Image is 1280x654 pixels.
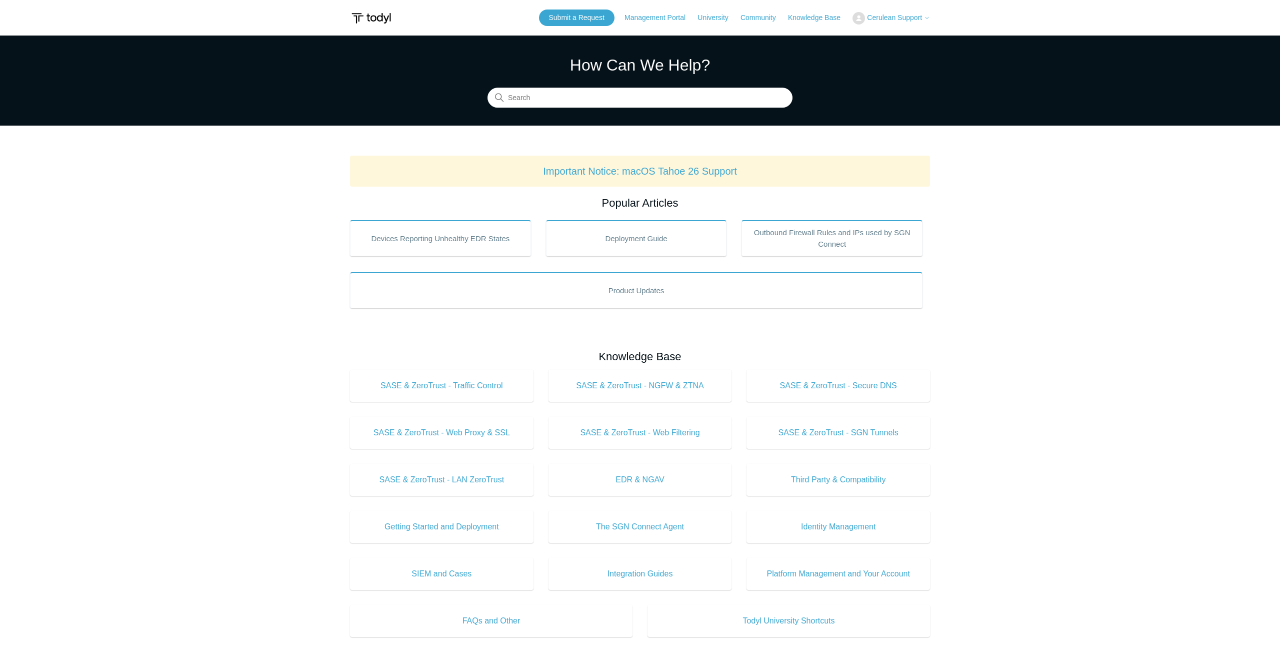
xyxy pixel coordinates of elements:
[487,88,792,108] input: Search
[761,427,915,439] span: SASE & ZeroTrust - SGN Tunnels
[563,427,717,439] span: SASE & ZeroTrust - Web Filtering
[548,558,732,590] a: Integration Guides
[746,464,930,496] a: Third Party & Compatibility
[548,370,732,402] a: SASE & ZeroTrust - NGFW & ZTNA
[746,511,930,543] a: Identity Management
[746,558,930,590] a: Platform Management and Your Account
[548,464,732,496] a: EDR & NGAV
[746,417,930,449] a: SASE & ZeroTrust - SGN Tunnels
[624,13,695,23] a: Management Portal
[741,220,922,256] a: Outbound Firewall Rules and IPs used by SGN Connect
[350,464,533,496] a: SASE & ZeroTrust - LAN ZeroTrust
[546,220,727,256] a: Deployment Guide
[788,13,850,23] a: Knowledge Base
[543,166,737,177] a: Important Notice: macOS Tahoe 26 Support
[350,220,531,256] a: Devices Reporting Unhealthy EDR States
[365,380,518,392] span: SASE & ZeroTrust - Traffic Control
[746,370,930,402] a: SASE & ZeroTrust - Secure DNS
[350,558,533,590] a: SIEM and Cases
[647,605,930,637] a: Todyl University Shortcuts
[350,9,392,28] img: Todyl Support Center Help Center home page
[487,53,792,77] h1: How Can We Help?
[365,521,518,533] span: Getting Started and Deployment
[697,13,738,23] a: University
[740,13,786,23] a: Community
[350,605,632,637] a: FAQs and Other
[350,195,930,211] h2: Popular Articles
[365,427,518,439] span: SASE & ZeroTrust - Web Proxy & SSL
[662,615,915,627] span: Todyl University Shortcuts
[761,380,915,392] span: SASE & ZeroTrust - Secure DNS
[350,272,922,308] a: Product Updates
[365,568,518,580] span: SIEM and Cases
[563,380,717,392] span: SASE & ZeroTrust - NGFW & ZTNA
[365,474,518,486] span: SASE & ZeroTrust - LAN ZeroTrust
[761,521,915,533] span: Identity Management
[350,511,533,543] a: Getting Started and Deployment
[761,568,915,580] span: Platform Management and Your Account
[852,12,930,25] button: Cerulean Support
[350,417,533,449] a: SASE & ZeroTrust - Web Proxy & SSL
[350,348,930,365] h2: Knowledge Base
[350,370,533,402] a: SASE & ZeroTrust - Traffic Control
[563,474,717,486] span: EDR & NGAV
[867,14,922,22] span: Cerulean Support
[365,615,617,627] span: FAQs and Other
[548,417,732,449] a: SASE & ZeroTrust - Web Filtering
[539,10,614,26] a: Submit a Request
[563,568,717,580] span: Integration Guides
[548,511,732,543] a: The SGN Connect Agent
[563,521,717,533] span: The SGN Connect Agent
[761,474,915,486] span: Third Party & Compatibility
